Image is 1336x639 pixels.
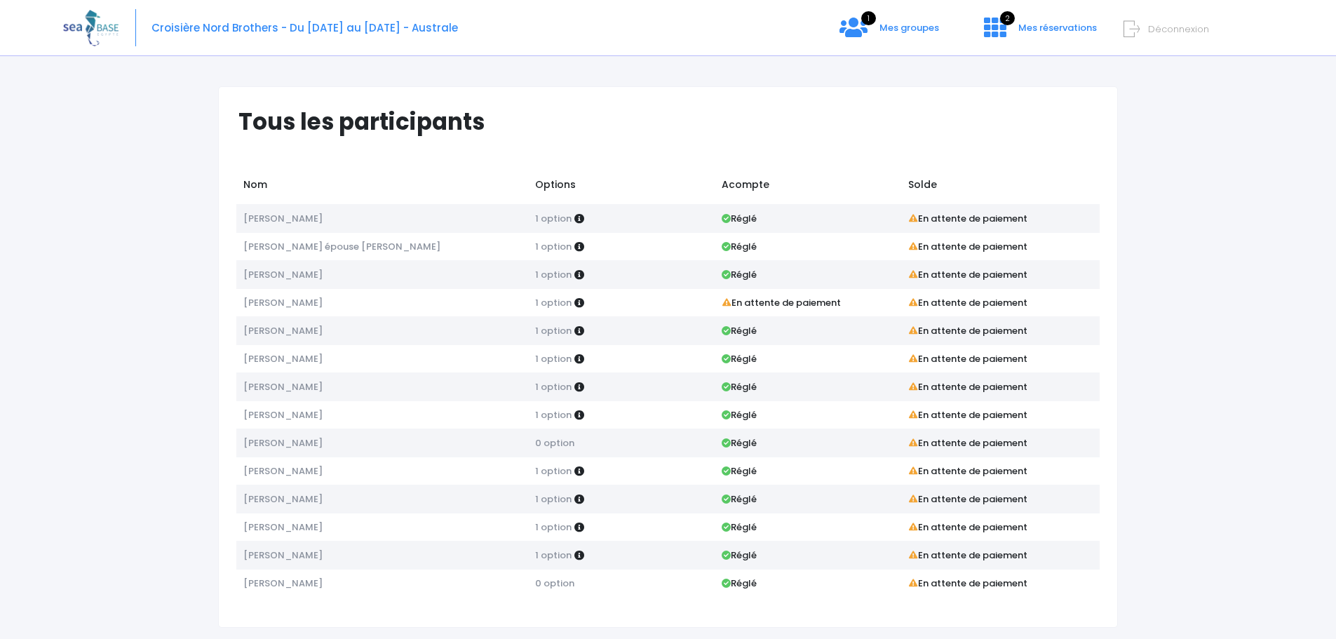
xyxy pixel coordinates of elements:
[151,20,458,35] span: Croisière Nord Brothers - Du [DATE] au [DATE] - Australe
[722,408,757,422] strong: Réglé
[722,296,841,309] strong: En attente de paiement
[722,268,757,281] strong: Réglé
[243,408,323,422] span: [PERSON_NAME]
[535,296,572,309] span: 1 option
[861,11,876,25] span: 1
[722,436,757,450] strong: Réglé
[722,324,757,337] strong: Réglé
[1018,21,1097,34] span: Mes réservations
[535,520,572,534] span: 1 option
[908,577,1027,590] strong: En attente de paiement
[908,324,1027,337] strong: En attente de paiement
[901,170,1100,204] td: Solde
[243,296,323,309] span: [PERSON_NAME]
[243,492,323,506] span: [PERSON_NAME]
[908,464,1027,478] strong: En attente de paiement
[535,240,572,253] span: 1 option
[973,26,1105,39] a: 2 Mes réservations
[243,352,323,365] span: [PERSON_NAME]
[828,26,950,39] a: 1 Mes groupes
[535,268,572,281] span: 1 option
[908,408,1027,422] strong: En attente de paiement
[1000,11,1015,25] span: 2
[1148,22,1209,36] span: Déconnexion
[243,324,323,337] span: [PERSON_NAME]
[908,240,1027,253] strong: En attente de paiement
[535,324,572,337] span: 1 option
[243,212,323,225] span: [PERSON_NAME]
[908,352,1027,365] strong: En attente de paiement
[908,549,1027,562] strong: En attente de paiement
[243,520,323,534] span: [PERSON_NAME]
[722,212,757,225] strong: Réglé
[535,464,572,478] span: 1 option
[243,268,323,281] span: [PERSON_NAME]
[535,492,572,506] span: 1 option
[243,577,323,590] span: [PERSON_NAME]
[236,170,528,204] td: Nom
[908,492,1027,506] strong: En attente de paiement
[243,436,323,450] span: [PERSON_NAME]
[528,170,715,204] td: Options
[722,520,757,534] strong: Réglé
[243,549,323,562] span: [PERSON_NAME]
[908,212,1027,225] strong: En attente de paiement
[722,577,757,590] strong: Réglé
[722,240,757,253] strong: Réglé
[535,408,572,422] span: 1 option
[243,380,323,394] span: [PERSON_NAME]
[243,240,440,253] span: [PERSON_NAME] épouse [PERSON_NAME]
[722,380,757,394] strong: Réglé
[243,464,323,478] span: [PERSON_NAME]
[908,380,1027,394] strong: En attente de paiement
[722,352,757,365] strong: Réglé
[722,464,757,478] strong: Réglé
[535,352,572,365] span: 1 option
[879,21,939,34] span: Mes groupes
[535,380,572,394] span: 1 option
[715,170,901,204] td: Acompte
[535,212,572,225] span: 1 option
[722,549,757,562] strong: Réglé
[908,520,1027,534] strong: En attente de paiement
[908,296,1027,309] strong: En attente de paiement
[535,549,572,562] span: 1 option
[908,436,1027,450] strong: En attente de paiement
[535,436,574,450] span: 0 option
[722,492,757,506] strong: Réglé
[238,108,1110,135] h1: Tous les participants
[908,268,1027,281] strong: En attente de paiement
[535,577,574,590] span: 0 option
